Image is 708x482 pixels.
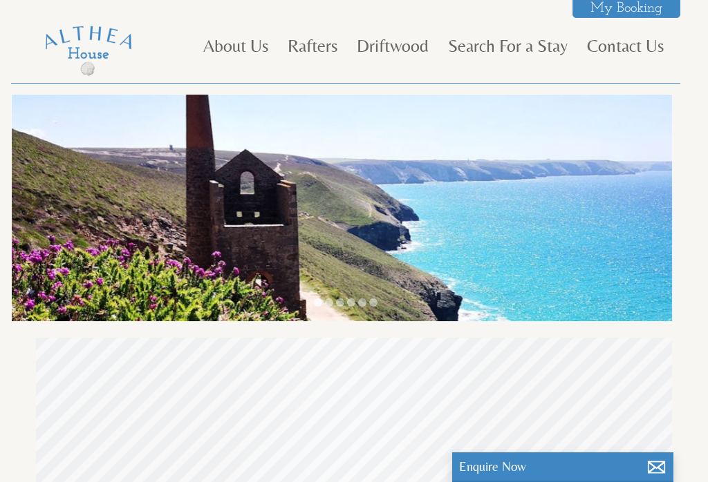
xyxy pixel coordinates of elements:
[288,35,337,56] a: Rafters
[448,35,568,56] a: Search For a Stay
[203,35,268,56] a: About Us
[357,35,429,56] a: Driftwood
[19,14,158,83] img: Althea House
[459,459,667,474] p: Enquire Now
[587,35,664,56] a: Contact Us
